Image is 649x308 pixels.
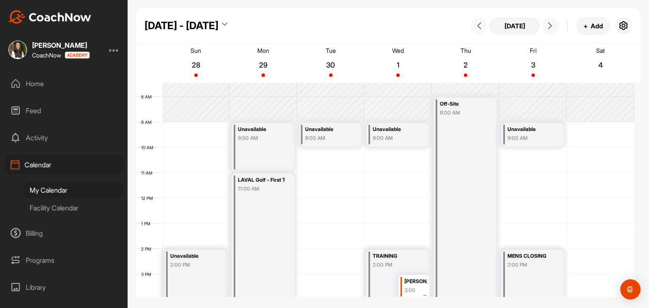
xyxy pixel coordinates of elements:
[188,61,204,69] p: 28
[576,17,610,35] button: +Add
[458,61,473,69] p: 2
[162,44,230,83] a: September 28, 2025
[256,61,271,69] p: 29
[596,47,605,54] p: Sat
[8,41,27,59] img: square_318c742b3522fe015918cc0bd9a1d0e8.jpg
[440,99,487,109] div: Off-Site
[24,199,124,217] div: Facility Calendar
[136,272,160,277] div: 3 PM
[305,134,352,142] div: 9:00 AM
[32,52,90,59] div: CoachNow
[5,127,124,148] div: Activity
[5,154,124,175] div: Calendar
[432,44,499,83] a: October 2, 2025
[404,277,427,286] div: [PERSON_NAME]
[136,170,161,175] div: 11 AM
[238,185,285,193] div: 11:00 AM
[526,61,541,69] p: 3
[136,221,159,226] div: 1 PM
[136,120,160,125] div: 9 AM
[373,125,420,134] div: Unavailable
[392,47,404,54] p: Wed
[530,47,537,54] p: Fri
[584,22,588,30] span: +
[507,261,555,269] div: 2:00 PM
[170,261,218,269] div: 2:00 PM
[305,125,352,134] div: Unavailable
[499,44,567,83] a: October 3, 2025
[326,47,336,54] p: Tue
[5,250,124,271] div: Programs
[238,125,285,134] div: Unavailable
[8,10,91,24] img: CoachNow
[593,61,608,69] p: 4
[507,251,555,261] div: MENS CLOSING
[136,246,160,251] div: 2 PM
[461,47,471,54] p: Thu
[507,134,555,142] div: 9:00 AM
[390,61,406,69] p: 1
[24,181,124,199] div: My Calendar
[5,73,124,94] div: Home
[323,61,338,69] p: 30
[145,18,218,33] div: [DATE] - [DATE]
[257,47,269,54] p: Mon
[170,251,218,261] div: Unavailable
[238,134,285,142] div: 9:00 AM
[404,286,420,302] div: 3:00 PM
[373,134,420,142] div: 9:00 AM
[65,52,90,59] img: CoachNow acadmey
[620,279,641,300] div: Open Intercom Messenger
[373,251,420,261] div: TRAINING
[32,42,90,49] div: [PERSON_NAME]
[440,109,487,117] div: 8:00 AM
[567,44,634,83] a: October 4, 2025
[507,125,555,134] div: Unavailable
[5,277,124,298] div: Library
[5,100,124,121] div: Feed
[191,47,201,54] p: Sun
[136,145,162,150] div: 10 AM
[373,261,420,269] div: 2:00 PM
[238,175,285,185] div: LAVAL Golf - First Tee
[365,44,432,83] a: October 1, 2025
[230,44,297,83] a: September 29, 2025
[489,17,540,34] button: [DATE]
[5,223,124,244] div: Billing
[136,196,161,201] div: 12 PM
[136,94,160,99] div: 8 AM
[297,44,365,83] a: September 30, 2025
